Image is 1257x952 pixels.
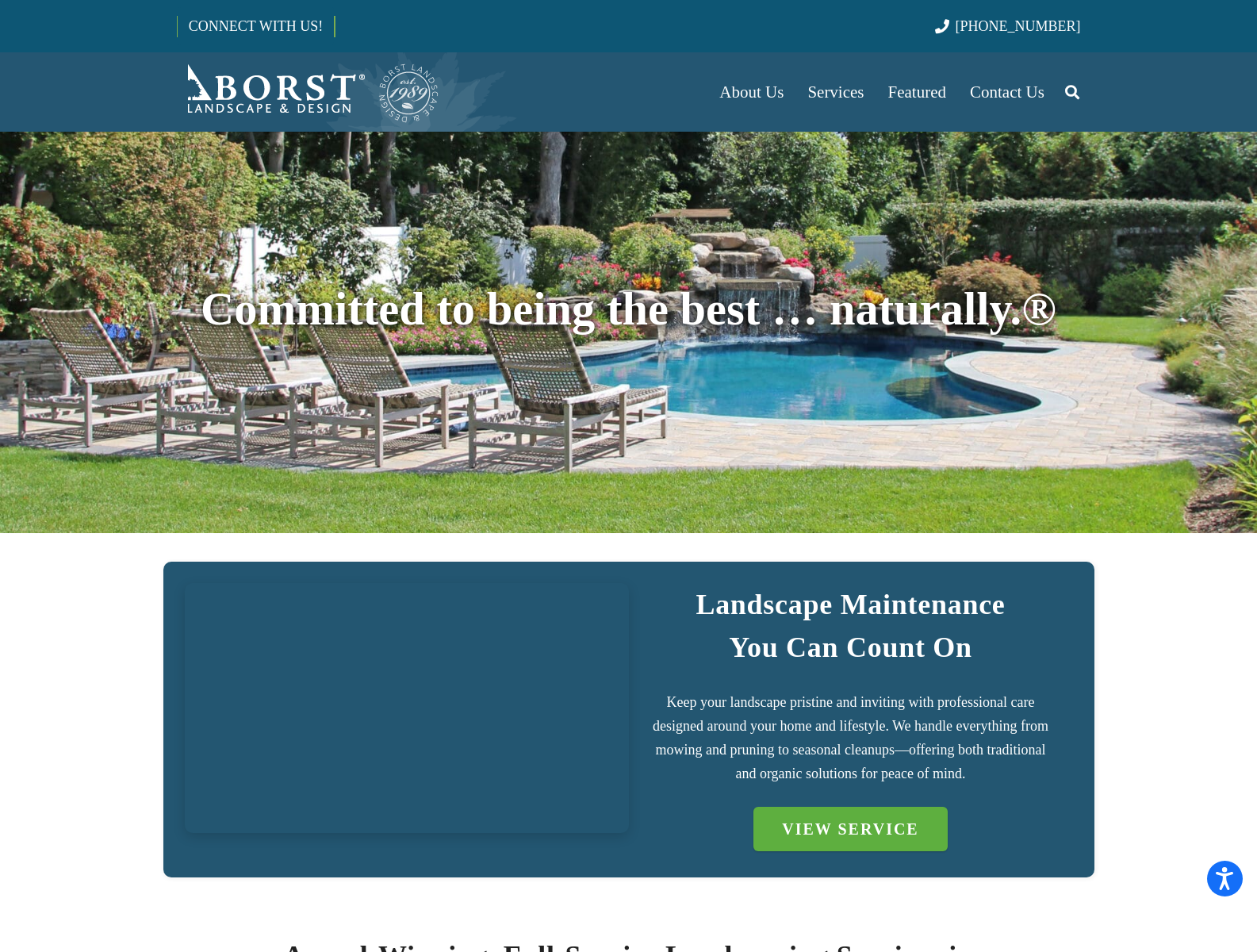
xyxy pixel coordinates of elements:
[185,583,629,833] a: IMG_7723 (1)
[696,589,1005,620] strong: Landscape Maintenance
[707,52,795,132] a: About Us
[956,18,1081,34] span: [PHONE_NUMBER]
[888,83,946,102] span: Featured
[876,52,958,132] a: Featured
[807,83,864,102] span: Services
[795,52,876,132] a: Services
[729,631,972,663] strong: You Can Count On
[935,18,1080,34] a: [PHONE_NUMBER]
[177,60,440,124] a: Borst-Logo
[653,694,1048,781] span: Keep your landscape pristine and inviting with professional care designed around your home and li...
[970,83,1044,102] span: Contact Us
[719,83,784,102] span: About Us
[1056,72,1088,112] a: Search
[753,807,947,851] a: VIEW SERVICE
[178,7,334,45] a: CONNECT WITH US!
[201,283,1056,335] span: Committed to being the best … naturally.®
[958,52,1056,132] a: Contact Us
